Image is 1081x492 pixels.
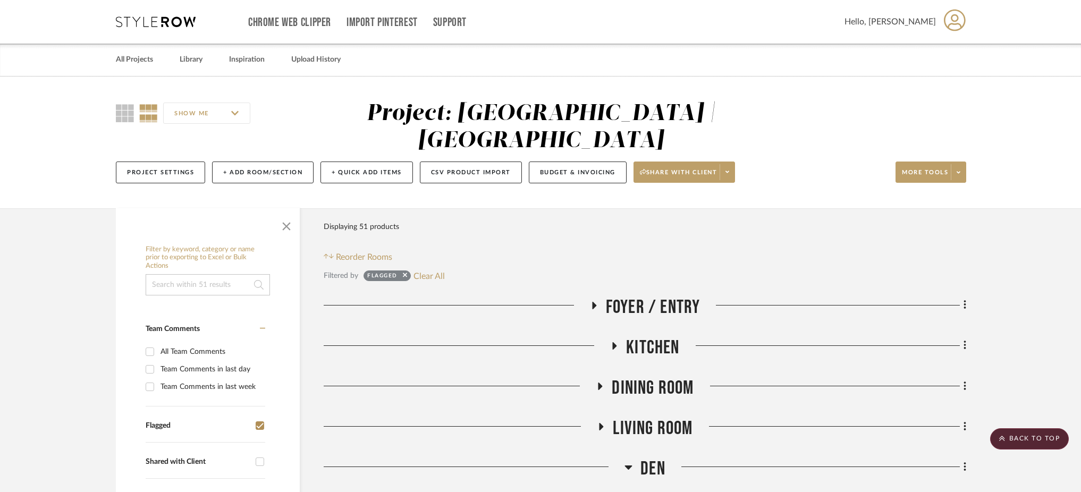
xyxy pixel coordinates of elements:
[433,18,467,27] a: Support
[902,168,948,184] span: More tools
[146,421,250,430] div: Flagged
[336,251,392,264] span: Reorder Rooms
[229,53,265,67] a: Inspiration
[161,343,263,360] div: All Team Comments
[896,162,966,183] button: More tools
[640,457,665,480] span: Den
[367,103,716,152] div: Project: [GEOGRAPHIC_DATA] | [GEOGRAPHIC_DATA]
[626,336,679,359] span: Kitchen
[324,251,392,264] button: Reorder Rooms
[146,245,270,270] h6: Filter by keyword, category or name prior to exporting to Excel or Bulk Actions
[320,162,413,183] button: + Quick Add Items
[276,214,297,235] button: Close
[324,270,358,282] div: Filtered by
[612,377,694,400] span: Dining Room
[529,162,627,183] button: Budget & Invoicing
[248,18,331,27] a: Chrome Web Clipper
[634,162,736,183] button: Share with client
[613,417,692,440] span: Living Room
[640,168,717,184] span: Share with client
[180,53,202,67] a: Library
[212,162,314,183] button: + Add Room/Section
[990,428,1069,449] scroll-to-top-button: BACK TO TOP
[367,272,398,283] div: Flagged
[606,296,700,319] span: Foyer / Entry
[161,361,263,378] div: Team Comments in last day
[146,325,200,333] span: Team Comments
[161,378,263,395] div: Team Comments in last week
[420,162,522,183] button: CSV Product Import
[291,53,341,67] a: Upload History
[116,162,205,183] button: Project Settings
[146,274,270,295] input: Search within 51 results
[844,15,936,28] span: Hello, [PERSON_NAME]
[413,269,445,283] button: Clear All
[116,53,153,67] a: All Projects
[324,216,399,237] div: Displaying 51 products
[347,18,418,27] a: Import Pinterest
[146,457,250,466] div: Shared with Client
